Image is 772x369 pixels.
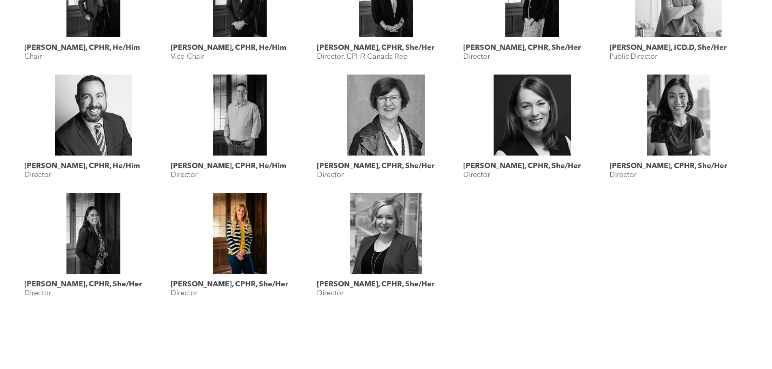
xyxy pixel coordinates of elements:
[24,43,140,52] h3: [PERSON_NAME], CPHR, He/Him
[317,171,344,179] p: Director
[171,162,287,171] h3: [PERSON_NAME], CPHR, He/Him
[463,52,490,61] p: Director
[463,171,490,179] p: Director
[463,162,581,171] h3: [PERSON_NAME], CPHR, She/Her
[24,52,42,61] p: Chair
[317,43,434,52] h3: [PERSON_NAME], CPHR, She/Her
[24,280,142,289] h3: [PERSON_NAME], CPHR, She/Her
[609,171,636,179] p: Director
[317,52,408,61] p: Director, CPHR Canada Rep
[171,52,204,61] p: Vice-Chair
[171,43,287,52] h3: [PERSON_NAME], CPHR, He/Him
[463,43,581,52] h3: [PERSON_NAME], CPHR, She/Her
[317,280,434,289] h3: [PERSON_NAME], CPHR, She/Her
[171,171,197,179] p: Director
[609,43,727,52] h3: [PERSON_NAME], ICD.D, She/Her
[609,52,657,61] p: Public Director
[317,162,434,171] h3: [PERSON_NAME], CPHR, She/Her
[24,289,51,298] p: Director
[24,171,51,179] p: Director
[171,289,197,298] p: Director
[24,162,140,171] h3: [PERSON_NAME], CPHR, He/Him
[317,289,344,298] p: Director
[609,162,727,171] h3: [PERSON_NAME], CPHR, She/Her
[171,280,288,289] h3: [PERSON_NAME], CPHR, She/Her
